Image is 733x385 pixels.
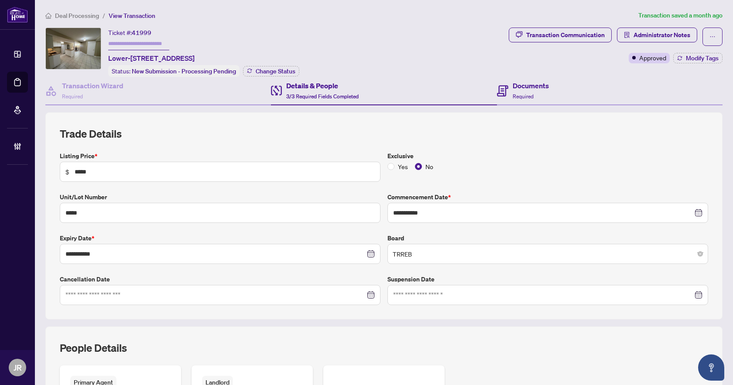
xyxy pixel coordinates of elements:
[686,55,719,61] span: Modify Tags
[108,28,151,38] div: Ticket #:
[65,167,69,177] span: $
[60,341,127,355] h2: People Details
[132,67,236,75] span: New Submission - Processing Pending
[387,192,708,202] label: Commencement Date
[7,7,28,23] img: logo
[394,162,411,171] span: Yes
[286,80,359,91] h4: Details & People
[62,80,123,91] h4: Transaction Wizard
[513,93,534,100] span: Required
[132,29,151,37] span: 41999
[46,28,101,69] img: IMG-W12254577_1.jpg
[256,68,295,74] span: Change Status
[45,13,51,19] span: home
[387,274,708,284] label: Suspension Date
[108,53,195,63] span: Lower-[STREET_ADDRESS]
[638,10,723,21] article: Transaction saved a month ago
[634,28,690,42] span: Administrator Notes
[673,53,723,63] button: Modify Tags
[387,233,708,243] label: Board
[108,65,240,77] div: Status:
[243,66,299,76] button: Change Status
[60,274,380,284] label: Cancellation Date
[60,151,380,161] label: Listing Price
[286,93,359,100] span: 3/3 Required Fields Completed
[14,361,22,374] span: JR
[422,162,437,171] span: No
[639,53,666,62] span: Approved
[60,233,380,243] label: Expiry Date
[387,151,708,161] label: Exclusive
[103,10,105,21] li: /
[526,28,605,42] div: Transaction Communication
[624,32,630,38] span: solution
[60,192,380,202] label: Unit/Lot Number
[55,12,99,20] span: Deal Processing
[109,12,155,20] span: View Transaction
[60,127,708,141] h2: Trade Details
[617,28,697,42] button: Administrator Notes
[509,28,612,42] button: Transaction Communication
[62,93,83,100] span: Required
[698,354,724,381] button: Open asap
[393,246,703,262] span: TRREB
[513,80,549,91] h4: Documents
[709,34,716,40] span: ellipsis
[698,251,703,257] span: close-circle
